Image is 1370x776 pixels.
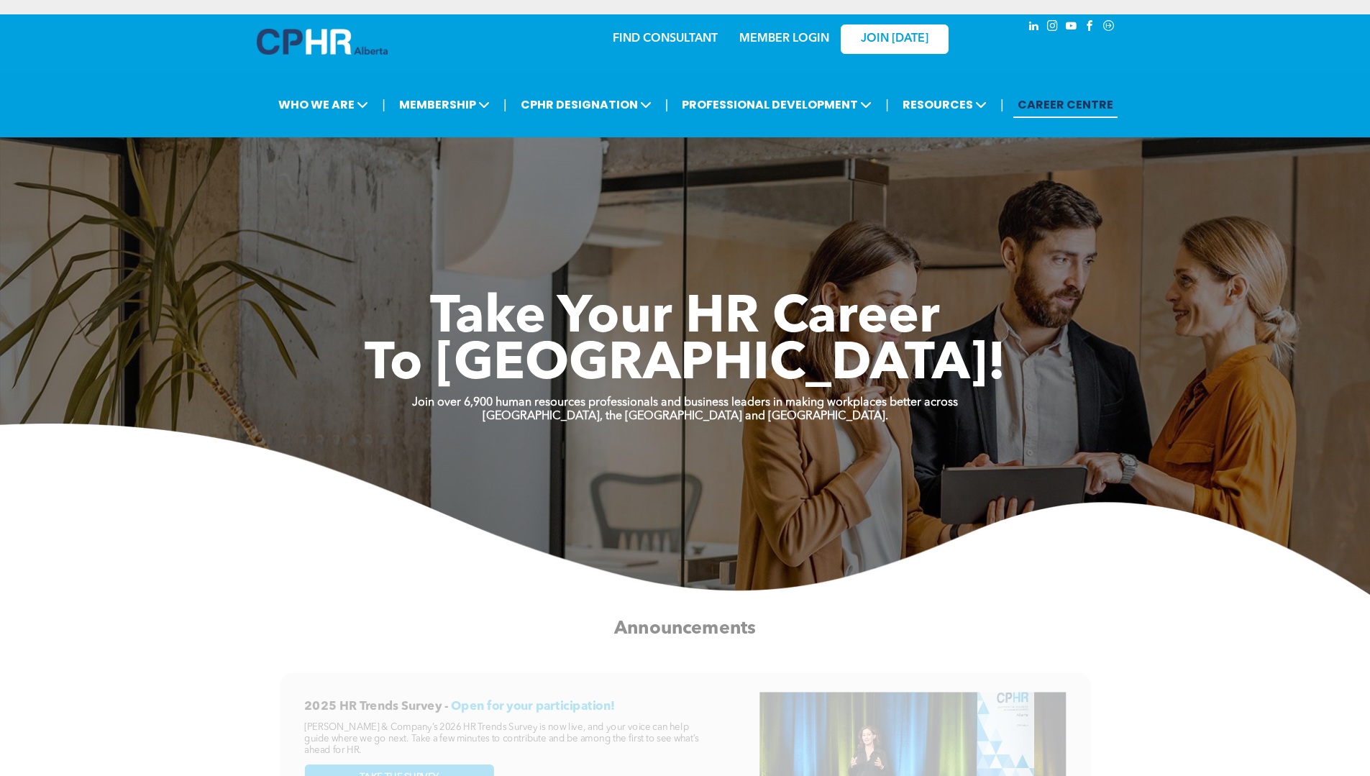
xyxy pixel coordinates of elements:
a: facebook [1082,18,1098,37]
li: | [885,90,889,119]
span: To [GEOGRAPHIC_DATA]! [365,339,1006,391]
strong: [GEOGRAPHIC_DATA], the [GEOGRAPHIC_DATA] and [GEOGRAPHIC_DATA]. [483,411,888,422]
span: RESOURCES [898,91,991,118]
li: | [665,90,669,119]
span: Open for your participation! [451,700,615,712]
span: PROFESSIONAL DEVELOPMENT [677,91,876,118]
img: A blue and white logo for cp alberta [257,29,388,55]
a: FIND CONSULTANT [613,33,718,45]
span: 2025 HR Trends Survey - [304,700,448,712]
span: JOIN [DATE] [861,32,928,46]
a: MEMBER LOGIN [739,33,829,45]
a: JOIN [DATE] [841,24,949,54]
a: youtube [1064,18,1079,37]
span: CPHR DESIGNATION [516,91,656,118]
li: | [382,90,385,119]
span: Announcements [614,619,756,637]
span: [PERSON_NAME] & Company’s 2026 HR Trends Survey is now live, and your voice can help guide where ... [304,722,698,754]
li: | [503,90,507,119]
a: CAREER CENTRE [1013,91,1118,118]
a: Social network [1101,18,1117,37]
span: WHO WE ARE [274,91,373,118]
li: | [1000,90,1004,119]
span: Take Your HR Career [430,293,940,344]
span: MEMBERSHIP [395,91,494,118]
a: instagram [1045,18,1061,37]
strong: Join over 6,900 human resources professionals and business leaders in making workplaces better ac... [412,397,958,408]
a: linkedin [1026,18,1042,37]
